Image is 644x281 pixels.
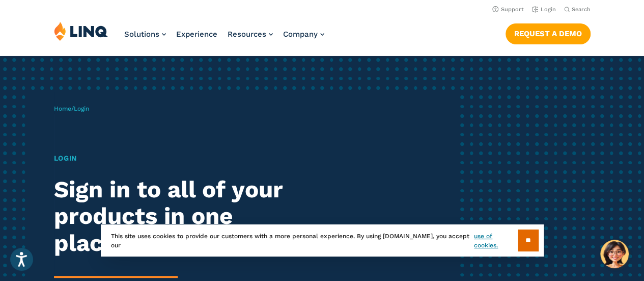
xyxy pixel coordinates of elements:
[572,6,591,13] span: Search
[74,105,89,112] span: Login
[124,30,166,39] a: Solutions
[54,21,108,41] img: LINQ | K‑12 Software
[228,30,266,39] span: Resources
[228,30,273,39] a: Resources
[564,6,591,13] button: Open Search Bar
[600,240,629,268] button: Hello, have a question? Let’s chat.
[283,30,324,39] a: Company
[124,21,324,55] nav: Primary Navigation
[506,21,591,44] nav: Button Navigation
[54,105,71,112] a: Home
[532,6,556,13] a: Login
[124,30,159,39] span: Solutions
[54,176,302,257] h2: Sign in to all of your products in one place.
[506,23,591,44] a: Request a Demo
[101,224,544,257] div: This site uses cookies to provide our customers with a more personal experience. By using [DOMAIN...
[283,30,318,39] span: Company
[54,105,89,112] span: /
[54,153,302,164] h1: Login
[474,232,517,250] a: use of cookies.
[492,6,524,13] a: Support
[176,30,217,39] a: Experience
